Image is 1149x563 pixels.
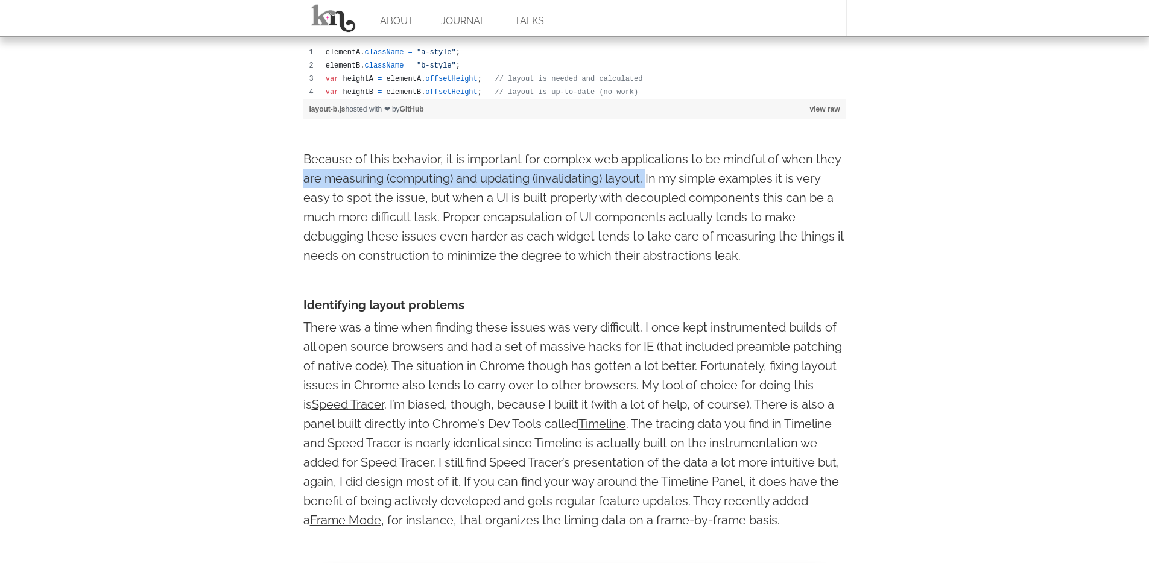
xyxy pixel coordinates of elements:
[456,48,460,57] span: ;
[408,48,413,57] span: =
[312,397,384,412] a: Speed Tracer
[326,48,361,57] span: elementA
[326,88,339,96] span: var
[360,61,364,70] span: .
[303,46,846,99] div: layout-b.js content, created by kellegous on 11:52AM on January 23, 2013.
[326,75,339,83] span: var
[365,48,404,57] span: className
[421,75,425,83] span: .
[310,513,381,527] a: Frame Mode
[343,88,373,96] span: heightB
[326,61,361,70] span: elementB
[578,417,626,431] a: Timeline
[303,99,846,119] div: hosted with ❤ by
[360,48,364,57] span: .
[456,61,460,70] span: ;
[303,149,846,265] p: Because of this behavior, it is important for complex web applications to be mindful of when they...
[387,75,422,83] span: elementA
[425,75,477,83] span: offsetHeight
[495,88,639,96] span: // layout is up-to-date (no work)
[309,105,346,113] a: layout-b.js
[303,318,846,530] p: There was a time when finding these issues was very difficult. I once kept instrumented builds of...
[387,88,422,96] span: elementB
[378,75,382,83] span: =
[421,88,425,96] span: .
[378,88,382,96] span: =
[478,88,482,96] span: ;
[408,61,413,70] span: =
[478,75,482,83] span: ;
[425,88,477,96] span: offsetHeight
[809,105,840,113] a: view raw
[365,61,404,70] span: className
[495,75,643,83] span: // layout is needed and calculated
[400,105,424,113] a: GitHub
[343,75,373,83] span: heightA
[417,61,456,70] span: "b-style"
[303,295,846,315] h4: Identifying layout problems
[417,48,456,57] span: "a-style"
